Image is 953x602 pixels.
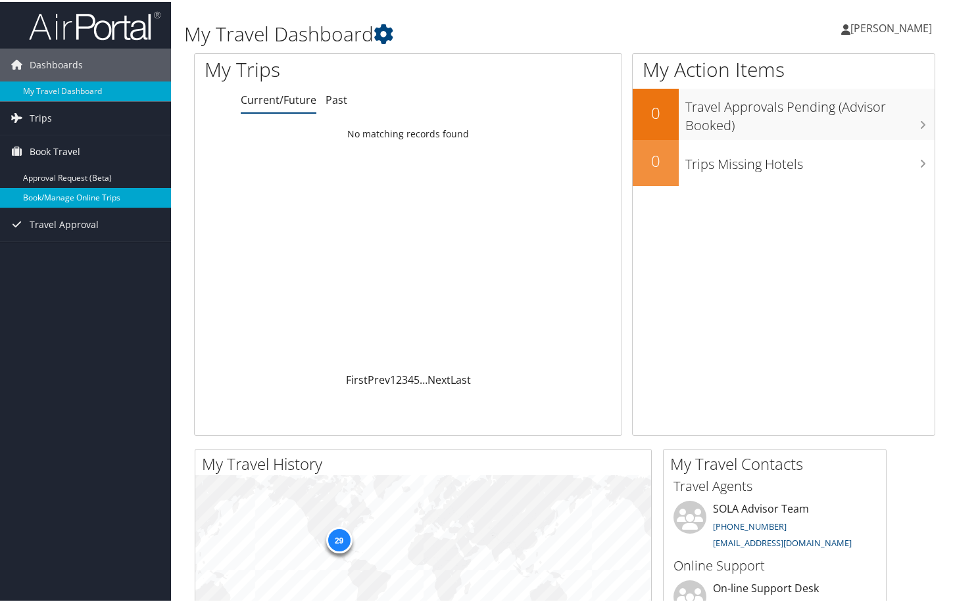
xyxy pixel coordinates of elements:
[414,371,420,385] a: 5
[346,371,368,385] a: First
[241,91,316,105] a: Current/Future
[667,499,883,553] li: SOLA Advisor Team
[633,54,935,81] h1: My Action Items
[326,525,352,551] div: 29
[673,475,876,494] h3: Travel Agents
[633,148,679,170] h2: 0
[420,371,428,385] span: …
[633,100,679,122] h2: 0
[30,133,80,166] span: Book Travel
[30,100,52,133] span: Trips
[850,19,932,34] span: [PERSON_NAME]
[451,371,471,385] a: Last
[205,54,434,81] h1: My Trips
[408,371,414,385] a: 4
[713,535,852,547] a: [EMAIL_ADDRESS][DOMAIN_NAME]
[633,87,935,137] a: 0Travel Approvals Pending (Advisor Booked)
[30,206,99,239] span: Travel Approval
[713,519,787,530] a: [PHONE_NUMBER]
[402,371,408,385] a: 3
[390,371,396,385] a: 1
[428,371,451,385] a: Next
[685,147,935,172] h3: Trips Missing Hotels
[326,91,347,105] a: Past
[673,555,876,573] h3: Online Support
[685,89,935,133] h3: Travel Approvals Pending (Advisor Booked)
[633,138,935,184] a: 0Trips Missing Hotels
[184,18,691,46] h1: My Travel Dashboard
[29,9,160,39] img: airportal-logo.png
[396,371,402,385] a: 2
[202,451,651,473] h2: My Travel History
[368,371,390,385] a: Prev
[841,7,945,46] a: [PERSON_NAME]
[30,47,83,80] span: Dashboards
[670,451,886,473] h2: My Travel Contacts
[195,120,622,144] td: No matching records found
